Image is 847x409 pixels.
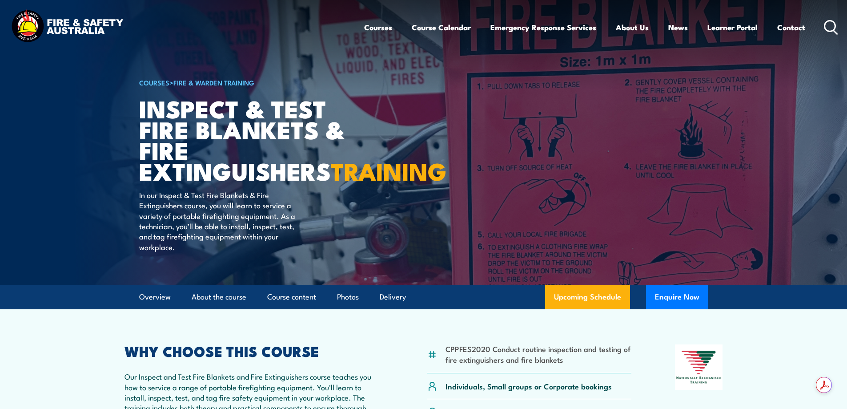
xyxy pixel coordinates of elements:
a: About the course [192,285,246,309]
a: Fire & Warden Training [173,77,254,87]
a: Courses [364,16,392,39]
a: Photos [337,285,359,309]
h1: Inspect & Test Fire Blankets & Fire Extinguishers [139,98,359,181]
a: Emergency Response Services [490,16,596,39]
a: Contact [777,16,805,39]
button: Enquire Now [646,285,708,309]
img: Nationally Recognised Training logo. [675,344,723,390]
a: Delivery [380,285,406,309]
strong: TRAINING [331,152,446,189]
p: Individuals, Small groups or Corporate bookings [446,381,612,391]
li: CPPFES2020 Conduct routine inspection and testing of fire extinguishers and fire blankets [446,344,632,364]
a: COURSES [139,77,169,87]
a: Overview [139,285,171,309]
h6: > [139,77,359,88]
a: About Us [616,16,649,39]
a: Course content [267,285,316,309]
a: Learner Portal [707,16,758,39]
a: Upcoming Schedule [545,285,630,309]
a: Course Calendar [412,16,471,39]
h2: WHY CHOOSE THIS COURSE [124,344,384,357]
p: In our Inspect & Test Fire Blankets & Fire Extinguishers course, you will learn to service a vari... [139,190,301,252]
a: News [668,16,688,39]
